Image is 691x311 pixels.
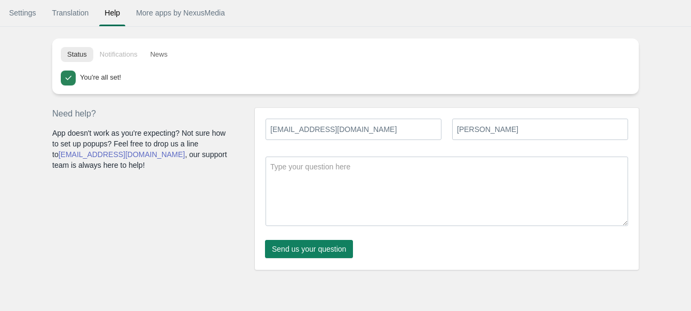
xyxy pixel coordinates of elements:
span: Need help? [52,109,96,118]
a: [EMAIL_ADDRESS][DOMAIN_NAME] [59,150,185,159]
a: Translation [47,3,94,22]
span: Send us your question [272,245,346,253]
input: Email [266,119,441,140]
button: Status [61,47,93,62]
a: Settings [4,3,42,22]
a: Help [99,3,125,22]
input: name [452,119,628,140]
a: More apps by NexusMedia [131,3,230,22]
p: App doesn't work as you're expecting? Not sure how to set up popups? Feel free to drop us a line ... [52,128,234,170]
button: Send us your question [265,240,353,258]
button: News [144,47,174,62]
div: You're all set! [80,71,627,83]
